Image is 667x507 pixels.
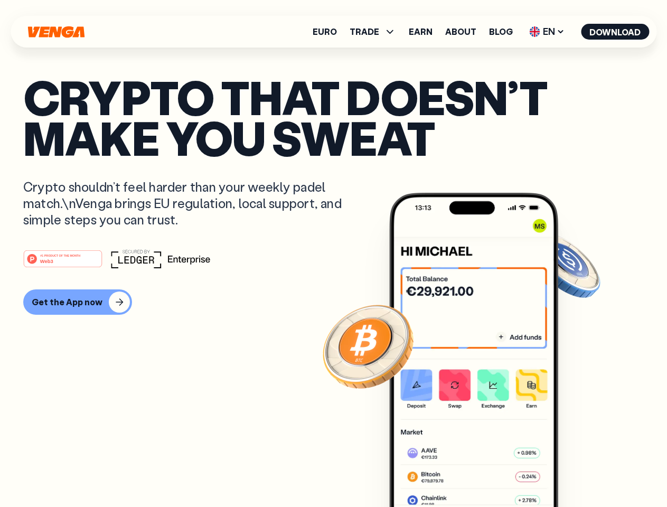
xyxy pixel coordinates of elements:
a: Euro [313,27,337,36]
a: Blog [489,27,513,36]
span: TRADE [350,27,379,36]
a: Earn [409,27,433,36]
a: Get the App now [23,289,644,315]
p: Crypto that doesn’t make you sweat [23,77,644,157]
a: #1 PRODUCT OF THE MONTHWeb3 [23,256,102,270]
button: Download [581,24,649,40]
img: Bitcoin [321,298,416,393]
p: Crypto shouldn’t feel harder than your weekly padel match.\nVenga brings EU regulation, local sup... [23,179,357,228]
a: About [445,27,476,36]
svg: Home [26,26,86,38]
img: USDC coin [527,227,603,303]
div: Get the App now [32,297,102,307]
tspan: Web3 [40,258,53,264]
img: flag-uk [529,26,540,37]
tspan: #1 PRODUCT OF THE MONTH [40,253,80,257]
span: EN [525,23,568,40]
button: Get the App now [23,289,132,315]
span: TRADE [350,25,396,38]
